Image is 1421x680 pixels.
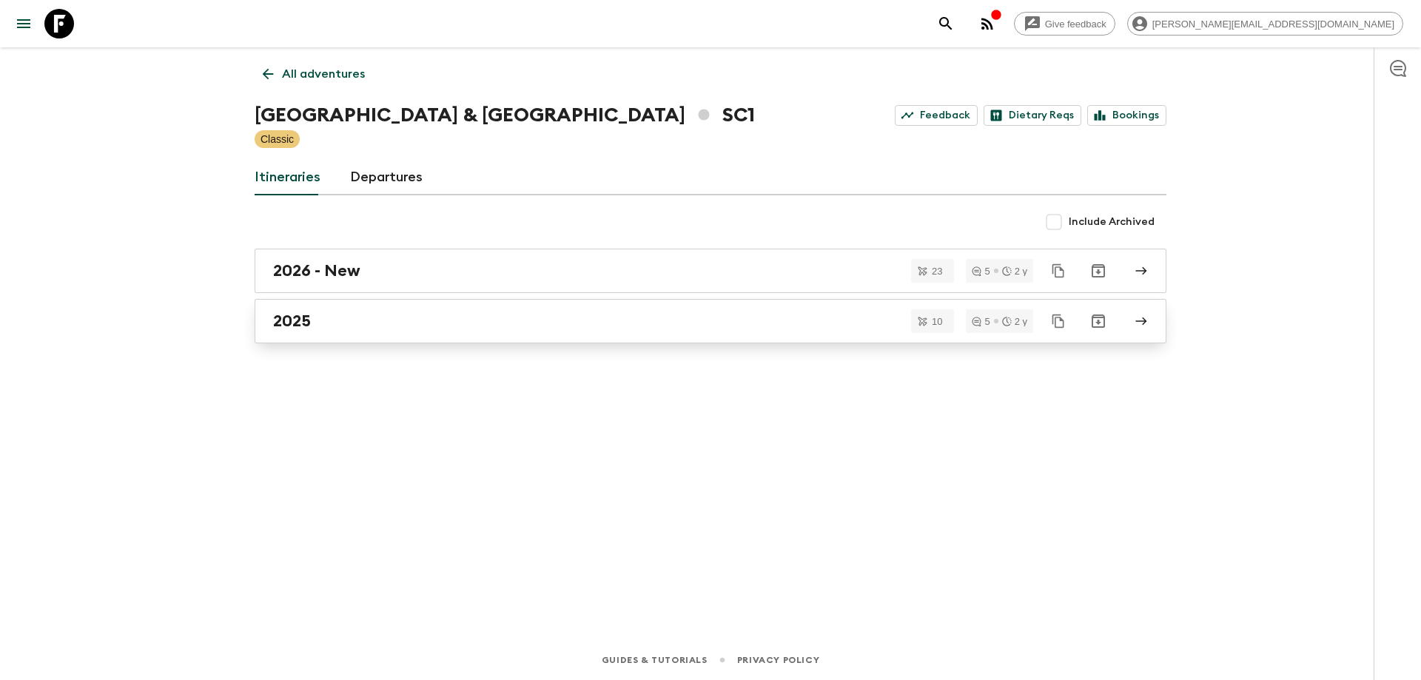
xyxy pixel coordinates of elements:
[923,266,951,276] span: 23
[972,266,990,276] div: 5
[255,101,755,130] h1: [GEOGRAPHIC_DATA] & [GEOGRAPHIC_DATA] SC1
[1002,266,1027,276] div: 2 y
[1069,215,1155,229] span: Include Archived
[1045,308,1072,334] button: Duplicate
[261,132,294,147] p: Classic
[923,317,951,326] span: 10
[282,65,365,83] p: All adventures
[1002,317,1027,326] div: 2 y
[350,160,423,195] a: Departures
[1037,18,1115,30] span: Give feedback
[931,9,961,38] button: search adventures
[1045,257,1072,284] button: Duplicate
[1084,256,1113,286] button: Archive
[972,317,990,326] div: 5
[1084,306,1113,336] button: Archive
[1127,12,1403,36] div: [PERSON_NAME][EMAIL_ADDRESS][DOMAIN_NAME]
[737,652,819,668] a: Privacy Policy
[9,9,38,38] button: menu
[273,261,360,280] h2: 2026 - New
[255,299,1166,343] a: 2025
[895,105,978,126] a: Feedback
[1014,12,1115,36] a: Give feedback
[255,249,1166,293] a: 2026 - New
[1087,105,1166,126] a: Bookings
[255,59,373,89] a: All adventures
[984,105,1081,126] a: Dietary Reqs
[1144,18,1402,30] span: [PERSON_NAME][EMAIL_ADDRESS][DOMAIN_NAME]
[255,160,320,195] a: Itineraries
[273,312,311,331] h2: 2025
[602,652,708,668] a: Guides & Tutorials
